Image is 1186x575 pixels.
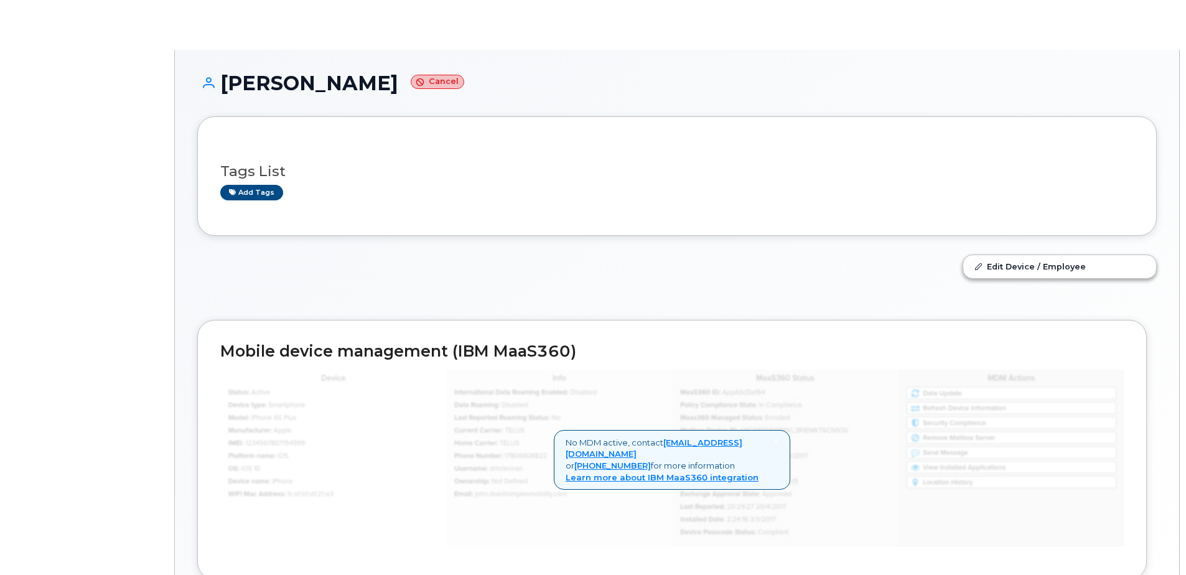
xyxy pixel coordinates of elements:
[220,185,283,200] a: Add tags
[773,437,778,446] a: Close
[773,436,778,447] span: ×
[574,460,651,470] a: [PHONE_NUMBER]
[411,75,464,89] small: Cancel
[220,164,1134,179] h3: Tags List
[197,72,1157,94] h1: [PERSON_NAME]
[963,255,1156,278] a: Edit Device / Employee
[220,343,1124,360] h2: Mobile device management (IBM MaaS360)
[566,437,742,459] a: [EMAIL_ADDRESS][DOMAIN_NAME]
[566,472,759,482] a: Learn more about IBM MaaS360 integration
[554,430,790,490] div: No MDM active, contact or for more information
[220,369,1124,546] img: mdm_maas360_data_lg-147edf4ce5891b6e296acbe60ee4acd306360f73f278574cfef86ac192ea0250.jpg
